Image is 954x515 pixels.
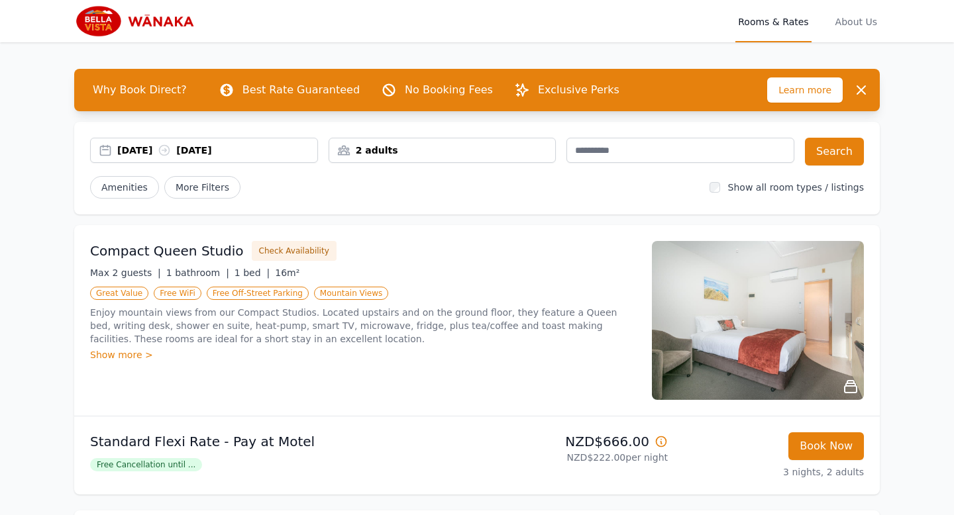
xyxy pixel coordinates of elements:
span: 16m² [275,267,299,278]
p: Standard Flexi Rate - Pay at Motel [90,432,472,451]
span: Max 2 guests | [90,267,161,278]
span: Mountain Views [314,287,388,300]
button: Check Availability [252,241,337,261]
span: Learn more [767,77,843,103]
button: Search [805,138,864,165]
p: NZD$222.00 per night [482,451,668,464]
span: 1 bathroom | [166,267,229,278]
span: More Filters [164,176,240,199]
span: 1 bed | [235,267,270,278]
p: NZD$666.00 [482,432,668,451]
span: Free Off-Street Parking [207,287,309,300]
p: Enjoy mountain views from our Compact Studios. Located upstairs and on the ground floor, they fea... [90,306,636,346]
div: [DATE] [DATE] [117,144,317,157]
span: Free WiFi [154,287,201,300]
span: Free Cancellation until ... [90,458,202,471]
h3: Compact Queen Studio [90,242,244,260]
p: Exclusive Perks [538,82,619,98]
p: Best Rate Guaranteed [242,82,360,98]
div: Show more > [90,348,636,361]
div: 2 adults [329,144,556,157]
button: Amenities [90,176,159,199]
span: Why Book Direct? [82,77,197,103]
span: Great Value [90,287,148,300]
button: Book Now [788,432,864,460]
p: 3 nights, 2 adults [678,465,864,479]
p: No Booking Fees [405,82,493,98]
label: Show all room types / listings [728,182,864,193]
img: Bella Vista Wanaka [74,5,201,37]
